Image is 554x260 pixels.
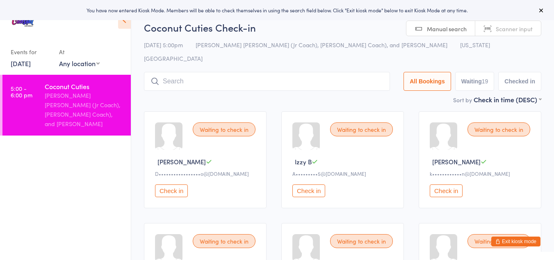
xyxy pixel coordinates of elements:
[427,25,467,33] span: Manual search
[491,237,540,246] button: Exit kiosk mode
[292,184,325,197] button: Check in
[196,41,447,49] span: [PERSON_NAME] [PERSON_NAME] (Jr Coach), [PERSON_NAME] Coach), and [PERSON_NAME]
[467,234,530,248] div: Waiting to check in
[59,59,100,68] div: Any location
[498,72,541,91] button: Checked in
[45,82,124,91] div: Coconut Cuties
[11,85,32,98] time: 5:00 - 6:00 pm
[13,7,541,14] div: You have now entered Kiosk Mode. Members will be able to check themselves in using the search fie...
[432,157,481,166] span: [PERSON_NAME]
[330,122,393,136] div: Waiting to check in
[59,45,100,59] div: At
[430,184,463,197] button: Check in
[8,6,39,37] img: Coastal All-Stars
[144,21,541,34] h2: Coconut Cuties Check-in
[482,78,488,85] div: 19
[2,75,131,136] a: 5:00 -6:00 pmCoconut Cuties[PERSON_NAME] [PERSON_NAME] (Jr Coach), [PERSON_NAME] Coach), and [PER...
[155,184,188,197] button: Check in
[155,170,258,177] div: D•••••••••••••••••o@[DOMAIN_NAME]
[144,41,183,49] span: [DATE] 5:00pm
[474,95,541,104] div: Check in time (DESC)
[430,170,533,177] div: k••••••••••••n@[DOMAIN_NAME]
[404,72,451,91] button: All Bookings
[193,234,255,248] div: Waiting to check in
[11,45,51,59] div: Events for
[330,234,393,248] div: Waiting to check in
[45,91,124,129] div: [PERSON_NAME] [PERSON_NAME] (Jr Coach), [PERSON_NAME] Coach), and [PERSON_NAME]
[295,157,312,166] span: Izzy B
[467,122,530,136] div: Waiting to check in
[11,59,31,68] a: [DATE]
[455,72,495,91] button: Waiting19
[193,122,255,136] div: Waiting to check in
[453,96,472,104] label: Sort by
[496,25,533,33] span: Scanner input
[144,72,390,91] input: Search
[157,157,206,166] span: [PERSON_NAME]
[292,170,395,177] div: A•••••••••5@[DOMAIN_NAME]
